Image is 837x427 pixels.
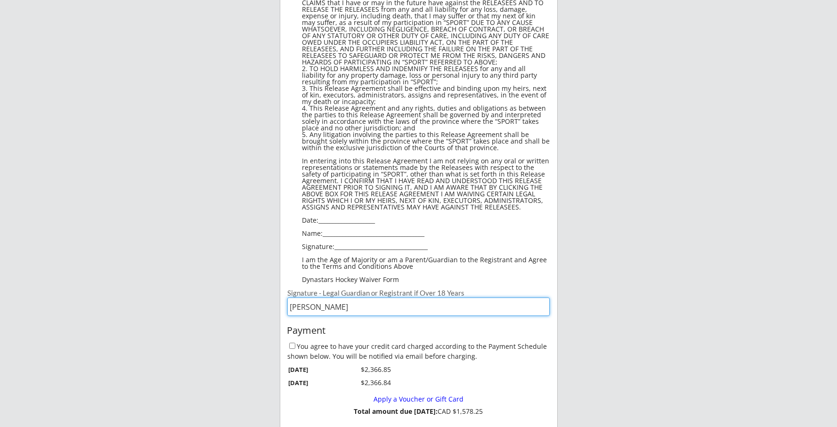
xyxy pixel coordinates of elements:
div: CAD $1,578.25 [354,408,483,416]
div: Apply a Voucher or Gift Card [293,395,544,403]
strong: Total amount due [DATE]: [354,407,438,416]
label: You agree to have your credit card charged according to the Payment Schedule shown below. You wil... [287,342,547,361]
div: Signature - Legal Guardian or Registrant if Over 18 Years [287,290,550,297]
div: Payment [287,325,551,336]
div: $2,366.85 [345,365,391,374]
input: Type full name [287,298,550,316]
div: [DATE] [288,365,332,374]
div: [DATE] [288,379,332,387]
div: $2,366.84 [345,378,391,387]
